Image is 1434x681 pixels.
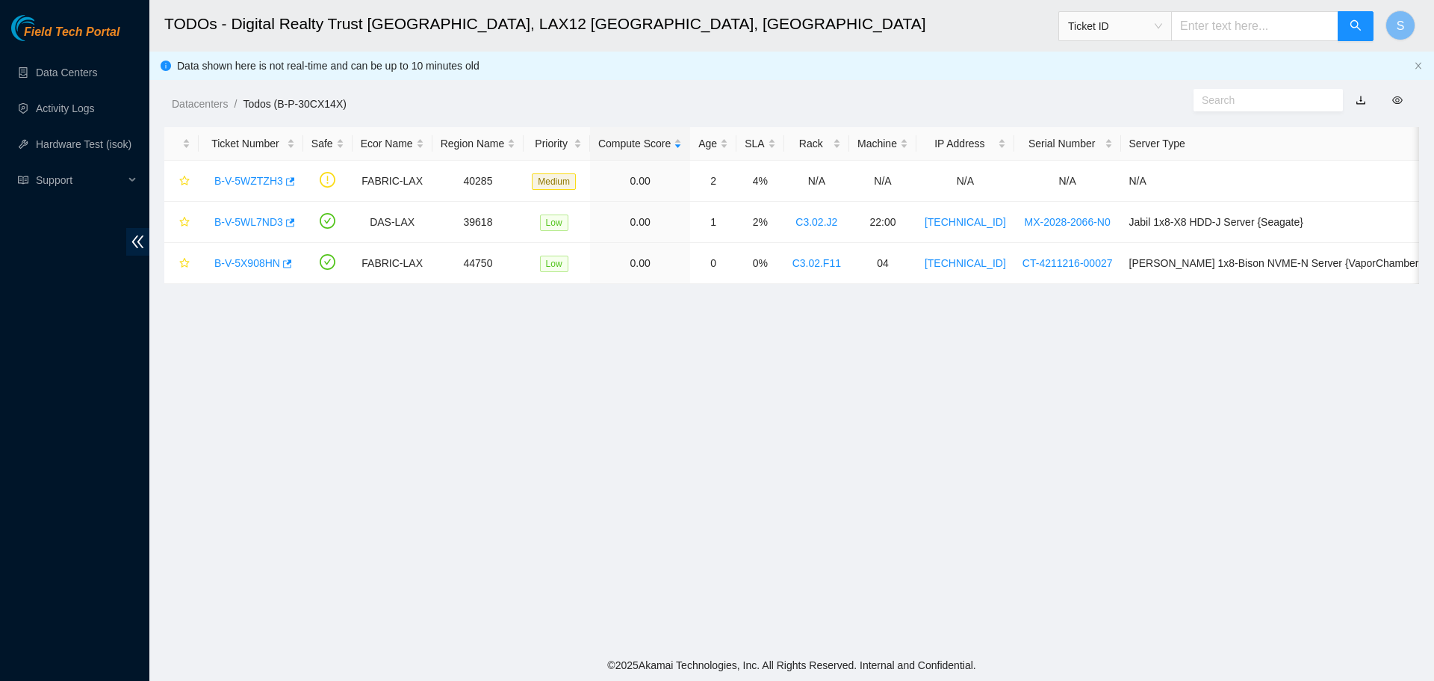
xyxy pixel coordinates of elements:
[179,217,190,229] span: star
[1414,61,1423,71] button: close
[590,161,690,202] td: 0.00
[36,138,131,150] a: Hardware Test (isok)
[1385,10,1415,40] button: S
[1171,11,1338,41] input: Enter text here...
[11,15,75,41] img: Akamai Technologies
[214,175,283,187] a: B-V-5WZTZH3
[173,169,190,193] button: star
[1068,15,1162,37] span: Ticket ID
[126,228,149,256] span: double-left
[925,257,1006,269] a: [TECHNICAL_ID]
[540,215,568,231] span: Low
[1414,61,1423,70] span: close
[18,175,28,185] span: read
[214,216,283,228] a: B-V-5WL7ND3
[432,161,524,202] td: 40285
[214,257,280,269] a: B-V-5X908HN
[172,98,228,110] a: Datacenters
[590,243,690,284] td: 0.00
[532,173,576,190] span: Medium
[849,243,916,284] td: 04
[784,161,849,202] td: N/A
[1202,92,1323,108] input: Search
[736,161,783,202] td: 4%
[1022,257,1113,269] a: CT-4211216-00027
[1338,11,1374,41] button: search
[179,258,190,270] span: star
[690,202,736,243] td: 1
[1397,16,1405,35] span: S
[432,243,524,284] td: 44750
[353,243,432,284] td: FABRIC-LAX
[849,161,916,202] td: N/A
[320,254,335,270] span: check-circle
[36,102,95,114] a: Activity Logs
[173,251,190,275] button: star
[540,256,568,272] span: Low
[736,202,783,243] td: 2%
[736,243,783,284] td: 0%
[795,216,837,228] a: C3.02.J2
[925,216,1006,228] a: [TECHNICAL_ID]
[1350,19,1362,34] span: search
[173,210,190,234] button: star
[320,213,335,229] span: check-circle
[916,161,1014,202] td: N/A
[690,161,736,202] td: 2
[690,243,736,284] td: 0
[24,25,119,40] span: Field Tech Portal
[792,257,841,269] a: C3.02.F11
[1025,216,1111,228] a: MX-2028-2066-N0
[849,202,916,243] td: 22:00
[432,202,524,243] td: 39618
[36,67,97,78] a: Data Centers
[243,98,347,110] a: Todos (B-P-30CX14X)
[353,202,432,243] td: DAS-LAX
[1014,161,1121,202] td: N/A
[353,161,432,202] td: FABRIC-LAX
[234,98,237,110] span: /
[36,165,124,195] span: Support
[1356,94,1366,106] a: download
[1392,95,1403,105] span: eye
[320,172,335,188] span: exclamation-circle
[11,27,119,46] a: Akamai TechnologiesField Tech Portal
[1344,88,1377,112] button: download
[149,650,1434,681] footer: © 2025 Akamai Technologies, Inc. All Rights Reserved. Internal and Confidential.
[590,202,690,243] td: 0.00
[179,176,190,188] span: star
